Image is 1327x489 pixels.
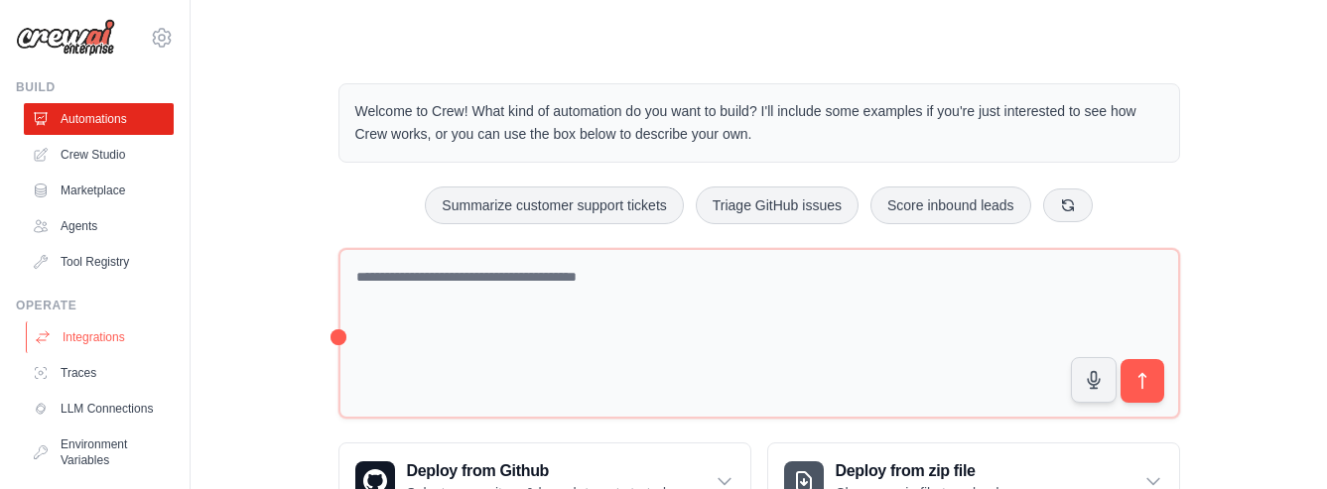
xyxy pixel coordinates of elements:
a: Agents [24,210,174,242]
button: Triage GitHub issues [696,186,859,224]
a: Traces [24,357,174,389]
p: Welcome to Crew! What kind of automation do you want to build? I'll include some examples if you'... [355,100,1163,146]
a: Automations [24,103,174,135]
a: Tool Registry [24,246,174,278]
iframe: Chat Widget [1228,394,1327,489]
a: LLM Connections [24,393,174,425]
a: Marketplace [24,175,174,206]
button: Score inbound leads [870,186,1031,224]
a: Integrations [26,321,176,353]
h3: Deploy from Github [407,459,670,483]
button: Summarize customer support tickets [425,186,683,224]
img: Logo [16,19,115,57]
a: Crew Studio [24,139,174,171]
div: Operate [16,298,174,313]
div: Build [16,79,174,95]
h3: Deploy from zip file [836,459,1003,483]
a: Environment Variables [24,428,174,476]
